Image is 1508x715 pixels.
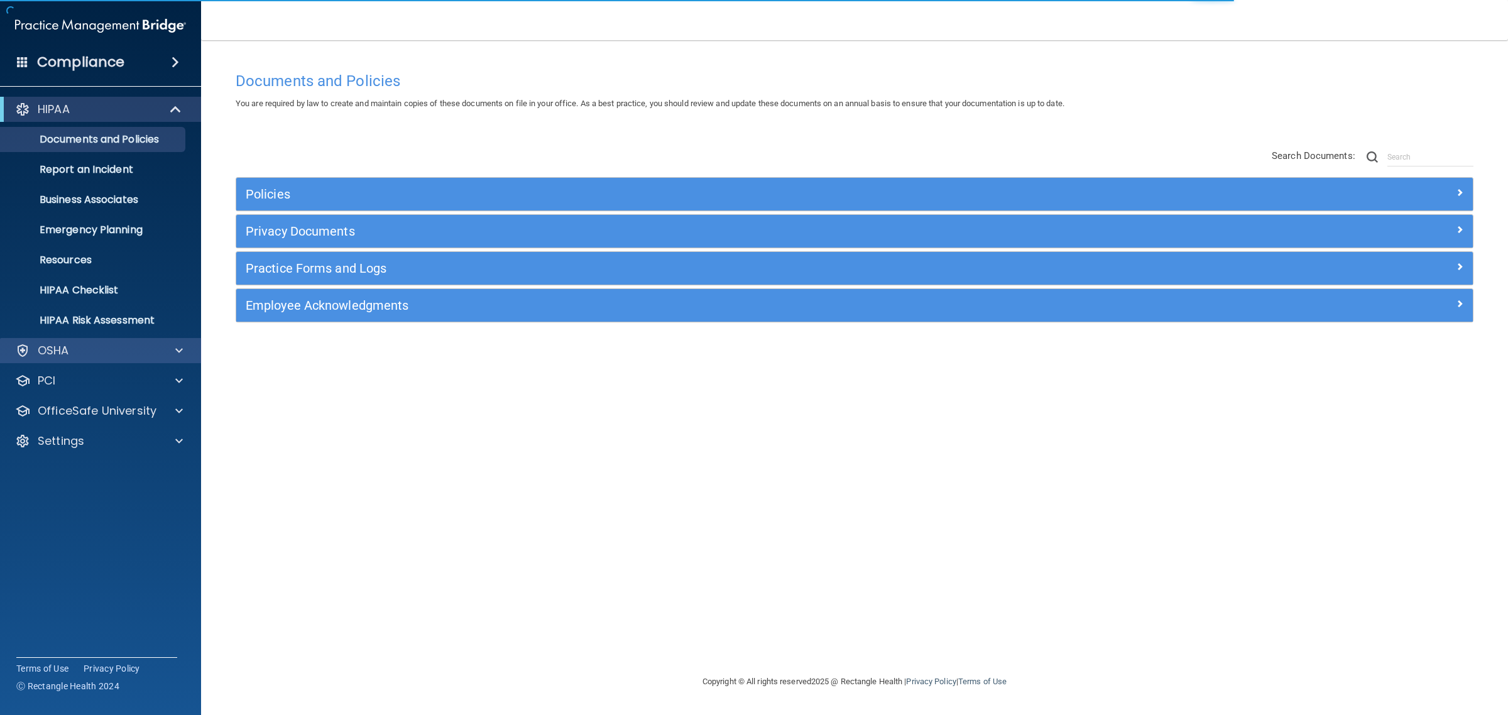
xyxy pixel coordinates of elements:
[15,373,183,388] a: PCI
[38,373,55,388] p: PCI
[246,187,1154,201] h5: Policies
[246,221,1463,241] a: Privacy Documents
[38,403,156,418] p: OfficeSafe University
[246,258,1463,278] a: Practice Forms and Logs
[16,662,68,675] a: Terms of Use
[37,53,124,71] h4: Compliance
[38,343,69,358] p: OSHA
[1387,148,1473,166] input: Search
[8,194,180,206] p: Business Associates
[15,13,186,38] img: PMB logo
[38,102,70,117] p: HIPAA
[246,261,1154,275] h5: Practice Forms and Logs
[1367,151,1378,163] img: ic-search.3b580494.png
[16,680,119,692] span: Ⓒ Rectangle Health 2024
[38,434,84,449] p: Settings
[1272,150,1355,161] span: Search Documents:
[625,662,1084,702] div: Copyright © All rights reserved 2025 @ Rectangle Health | |
[958,677,1007,686] a: Terms of Use
[246,184,1463,204] a: Policies
[15,434,183,449] a: Settings
[15,403,183,418] a: OfficeSafe University
[8,133,180,146] p: Documents and Policies
[8,314,180,327] p: HIPAA Risk Assessment
[246,295,1463,315] a: Employee Acknowledgments
[15,343,183,358] a: OSHA
[8,224,180,236] p: Emergency Planning
[246,224,1154,238] h5: Privacy Documents
[8,254,180,266] p: Resources
[84,662,140,675] a: Privacy Policy
[236,73,1473,89] h4: Documents and Policies
[236,99,1064,108] span: You are required by law to create and maintain copies of these documents on file in your office. ...
[15,102,182,117] a: HIPAA
[246,298,1154,312] h5: Employee Acknowledgments
[8,163,180,176] p: Report an Incident
[906,677,956,686] a: Privacy Policy
[8,284,180,297] p: HIPAA Checklist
